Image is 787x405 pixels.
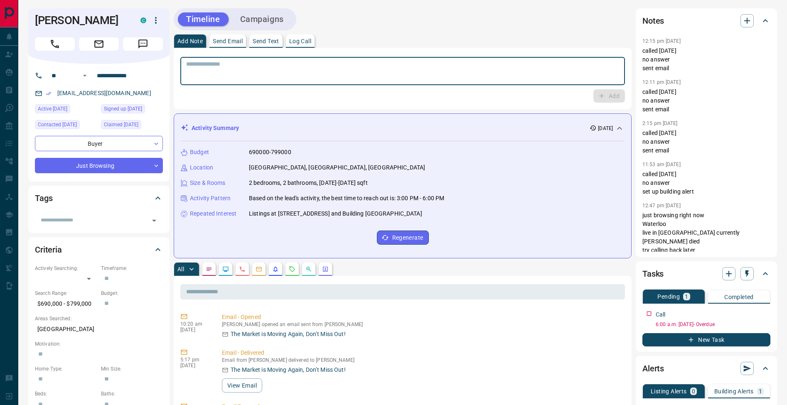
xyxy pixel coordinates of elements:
span: Active [DATE] [38,105,67,113]
svg: Email Verified [46,91,52,96]
p: just browsing right now Waterloo live in [GEOGRAPHIC_DATA] currently [PERSON_NAME] died try calli... [642,211,770,255]
button: New Task [642,333,770,346]
p: Completed [724,294,754,300]
p: called [DATE] no answer set up building alert [642,170,770,196]
div: Tue Jun 24 2025 [101,104,163,116]
p: 2 bedrooms, 2 bathrooms, [DATE]-[DATE] sqft [249,179,368,187]
p: [PERSON_NAME] opened an email sent from [PERSON_NAME] [222,322,622,327]
span: Call [35,37,75,51]
p: Budget [190,148,209,157]
p: [GEOGRAPHIC_DATA], [GEOGRAPHIC_DATA], [GEOGRAPHIC_DATA] [249,163,425,172]
p: Building Alerts [714,388,754,394]
p: 12:11 pm [DATE] [642,79,681,85]
div: Tasks [642,264,770,284]
p: Call [656,310,666,319]
p: Search Range: [35,290,97,297]
p: Listing Alerts [651,388,687,394]
p: Email from [PERSON_NAME] delivered to [PERSON_NAME] [222,357,622,363]
span: Contacted [DATE] [38,120,77,129]
p: Based on the lead's activity, the best time to reach out is: 3:00 PM - 6:00 PM [249,194,444,203]
p: called [DATE] no answer sent email [642,88,770,114]
svg: Emails [256,266,262,272]
p: [GEOGRAPHIC_DATA] [35,322,163,336]
div: Wed Jun 25 2025 [101,120,163,132]
p: Min Size: [101,365,163,373]
span: Message [123,37,163,51]
p: Location [190,163,213,172]
h2: Criteria [35,243,62,256]
svg: Calls [239,266,246,272]
p: Email - Delivered [222,349,622,357]
p: Motivation: [35,340,163,348]
p: [DATE] [180,327,209,333]
h2: Notes [642,14,664,27]
svg: Opportunities [305,266,312,272]
p: called [DATE] no answer sent email [642,47,770,73]
h2: Tasks [642,267,664,280]
p: Timeframe: [101,265,163,272]
span: Email [79,37,119,51]
p: The Market is Moving Again, Don’t Miss Out! [231,366,346,374]
p: [DATE] [598,125,613,132]
svg: Lead Browsing Activity [222,266,229,272]
p: 1 [685,294,688,299]
button: Regenerate [377,231,429,245]
p: All [177,266,184,272]
p: 5:17 pm [180,357,209,363]
div: Alerts [642,358,770,378]
div: Buyer [35,136,163,151]
button: Open [80,71,90,81]
p: Pending [657,294,680,299]
p: 690000-799000 [249,148,291,157]
p: Send Text [253,38,279,44]
p: The Market is Moving Again, Don’t Miss Out! [231,330,346,339]
p: Activity Summary [192,124,239,133]
div: Just Browsing [35,158,163,173]
button: Timeline [178,12,229,26]
p: Size & Rooms [190,179,226,187]
span: Signed up [DATE] [104,105,142,113]
button: Open [148,215,160,226]
h2: Tags [35,191,52,205]
svg: Notes [206,266,212,272]
h1: [PERSON_NAME] [35,14,128,27]
div: Criteria [35,240,163,260]
div: Notes [642,11,770,31]
svg: Requests [289,266,295,272]
button: Campaigns [232,12,292,26]
p: Email - Opened [222,313,622,322]
button: View Email [222,378,262,393]
svg: Listing Alerts [272,266,279,272]
p: 11:53 am [DATE] [642,162,681,167]
p: Listings at [STREET_ADDRESS] and Building [GEOGRAPHIC_DATA] [249,209,422,218]
p: Areas Searched: [35,315,163,322]
p: Repeated Interest [190,209,236,218]
p: 12:47 pm [DATE] [642,203,681,209]
p: called [DATE] no answer sent email [642,129,770,155]
p: Home Type: [35,365,97,373]
p: 12:15 pm [DATE] [642,38,681,44]
div: Wed Jul 30 2025 [35,104,97,116]
p: 10:20 am [180,321,209,327]
p: Actively Searching: [35,265,97,272]
div: condos.ca [140,17,146,23]
p: Add Note [177,38,203,44]
div: Activity Summary[DATE] [181,120,625,136]
p: 0 [692,388,695,394]
p: 6:00 a.m. [DATE] - Overdue [656,321,770,328]
a: [EMAIL_ADDRESS][DOMAIN_NAME] [57,90,151,96]
p: Activity Pattern [190,194,231,203]
p: Beds: [35,390,97,398]
p: Budget: [101,290,163,297]
span: Claimed [DATE] [104,120,138,129]
p: [DATE] [180,363,209,368]
h2: Alerts [642,362,664,375]
div: Tags [35,188,163,208]
svg: Agent Actions [322,266,329,272]
p: Send Email [213,38,243,44]
p: 2:15 pm [DATE] [642,120,678,126]
p: Baths: [101,390,163,398]
p: $690,000 - $799,000 [35,297,97,311]
p: 1 [759,388,762,394]
div: Wed Aug 06 2025 [35,120,97,132]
